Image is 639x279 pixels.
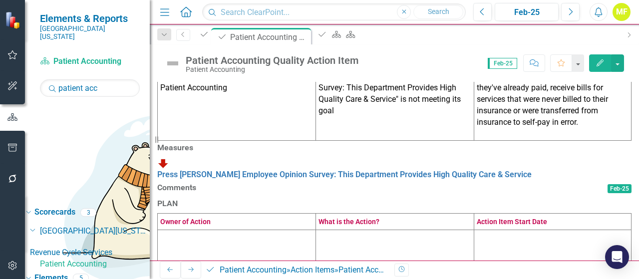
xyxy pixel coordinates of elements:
[40,12,140,24] span: Elements & Reports
[220,265,287,275] a: Patient Accounting
[34,207,75,218] a: Scorecards
[316,36,474,141] td: Our measure "Quality: Press [PERSON_NAME] Employee Opinion Survey: This Department Provides High ...
[157,170,532,179] a: Press [PERSON_NAME] Employee Opinion Survey: This Department Provides High Quality Care & Service
[157,157,169,169] img: Below Plan
[413,5,463,19] button: Search
[40,226,150,237] a: [GEOGRAPHIC_DATA][US_STATE]
[30,247,150,259] a: Revenue Cycle Services
[40,79,140,97] input: Search Below...
[428,7,449,15] span: Search
[160,218,211,226] span: Owner of Action
[40,24,140,41] small: [GEOGRAPHIC_DATA][US_STATE]
[40,56,140,67] a: Patient Accounting
[488,58,517,69] span: Feb-25
[477,218,547,226] strong: Action Item Start Date
[205,265,387,276] div: » »
[157,199,632,208] h3: PLAN
[158,36,316,141] td: Patient Accounting
[4,11,22,29] img: ClearPoint Strategy
[498,6,555,18] div: Feb-25
[80,208,96,217] div: 3
[319,218,379,226] strong: What is the Action?
[338,265,474,275] div: Patient Accounting Quality Action Item
[605,245,629,269] div: Open Intercom Messenger
[186,55,358,66] div: Patient Accounting Quality Action Item
[186,66,358,73] div: Patient Accounting
[202,3,466,21] input: Search ClearPoint...
[608,184,632,193] span: Feb-25
[40,259,150,270] a: Patient Accounting
[157,143,632,152] h3: Measures
[230,31,309,43] div: Patient Accounting Quality Action Item
[474,36,632,141] td: As for Quality: We are regarded by patient as not having a good billing system because they recei...
[165,55,181,71] img: Not Defined
[495,3,559,21] button: Feb-25
[613,3,631,21] button: MF
[291,265,334,275] a: Action Items
[157,183,452,192] h3: Comments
